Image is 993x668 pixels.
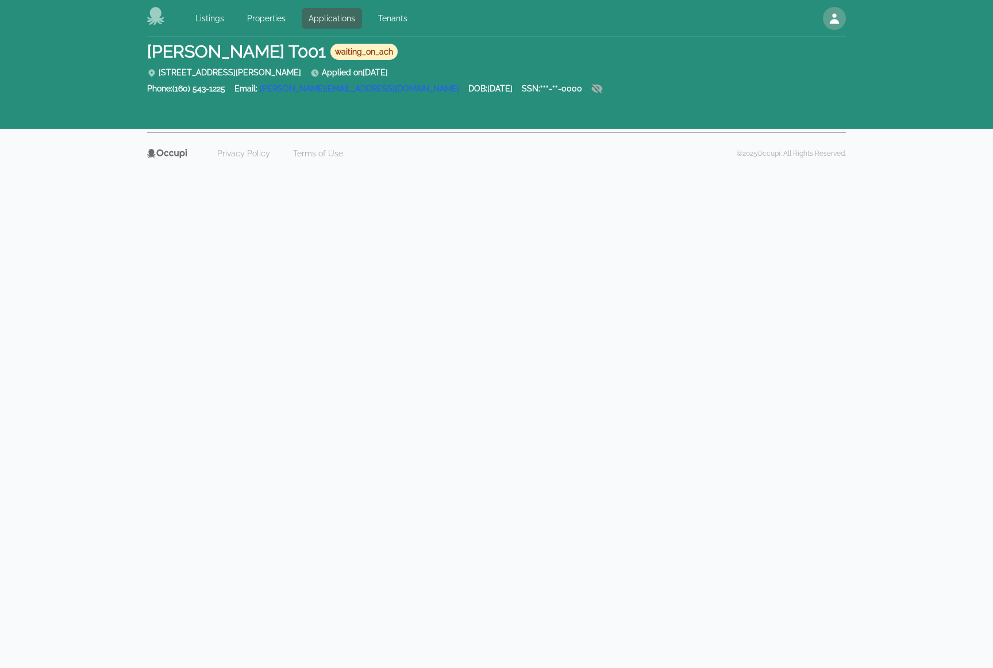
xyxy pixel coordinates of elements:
div: DOB: [DATE] [468,83,513,100]
a: Terms of Use [286,144,350,163]
a: Applications [302,8,362,29]
a: Privacy Policy [210,144,277,163]
span: [STREET_ADDRESS][PERSON_NAME] [147,68,301,77]
span: waiting_on_ach [330,44,398,60]
span: [PERSON_NAME] T001 [147,41,326,62]
div: Phone: (160) 543-1225 [147,83,225,100]
a: Tenants [371,8,414,29]
div: Email: [234,83,459,100]
a: Listings [188,8,231,29]
span: Applied on [DATE] [310,68,388,77]
a: [PERSON_NAME][EMAIL_ADDRESS][DOMAIN_NAME] [260,84,459,93]
p: © 2025 Occupi. All Rights Reserved. [737,149,846,158]
a: Properties [240,8,292,29]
